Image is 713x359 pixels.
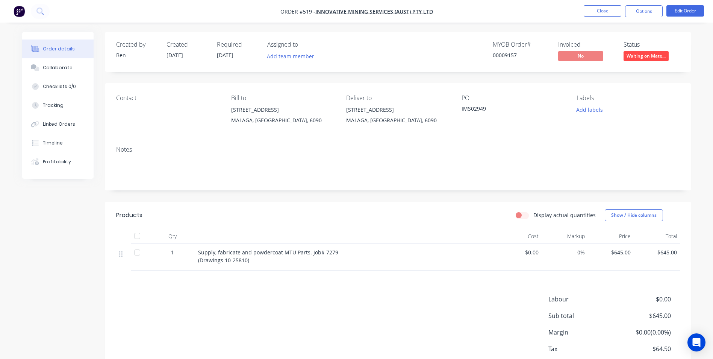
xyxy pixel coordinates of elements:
[22,115,94,134] button: Linked Orders
[346,115,449,126] div: MALAGA, [GEOGRAPHIC_DATA], 6090
[43,83,76,90] div: Checklists 0/0
[346,105,449,129] div: [STREET_ADDRESS]MALAGA, [GEOGRAPHIC_DATA], 6090
[43,102,64,109] div: Tracking
[43,140,63,146] div: Timeline
[548,328,615,337] span: Margin
[625,5,663,17] button: Options
[624,41,680,48] div: Status
[280,8,315,15] span: Order #519 -
[171,248,174,256] span: 1
[615,295,671,304] span: $0.00
[43,121,75,128] div: Linked Orders
[267,41,342,48] div: Assigned to
[22,134,94,152] button: Timeline
[666,5,704,17] button: Edit Order
[231,105,334,115] div: [STREET_ADDRESS]
[116,94,219,102] div: Contact
[116,211,142,220] div: Products
[198,249,338,264] span: Supply, fabricate and powdercoat MTU Parts. Job# 7279 (Drawings 10-25810)
[572,105,607,115] button: Add labels
[315,8,433,15] a: Innovative Mining Services (Aust) Pty Ltd
[634,229,680,244] div: Total
[346,105,449,115] div: [STREET_ADDRESS]
[167,41,208,48] div: Created
[14,6,25,17] img: Factory
[533,211,596,219] label: Display actual quantities
[231,94,334,102] div: Bill to
[493,51,549,59] div: 00009157
[499,248,539,256] span: $0.00
[687,333,705,351] div: Open Intercom Messenger
[462,94,565,102] div: PO
[588,229,634,244] div: Price
[150,229,195,244] div: Qty
[493,41,549,48] div: MYOB Order #
[22,40,94,58] button: Order details
[22,77,94,96] button: Checklists 0/0
[624,51,669,62] button: Waiting on Mate...
[116,146,680,153] div: Notes
[231,115,334,126] div: MALAGA, [GEOGRAPHIC_DATA], 6090
[615,328,671,337] span: $0.00 ( 0.00 %)
[217,52,233,59] span: [DATE]
[231,105,334,129] div: [STREET_ADDRESS]MALAGA, [GEOGRAPHIC_DATA], 6090
[548,311,615,320] span: Sub total
[637,248,677,256] span: $645.00
[22,152,94,171] button: Profitability
[591,248,631,256] span: $645.00
[615,344,671,353] span: $64.50
[496,229,542,244] div: Cost
[624,51,669,61] span: Waiting on Mate...
[558,41,615,48] div: Invoiced
[116,51,157,59] div: Ben
[346,94,449,102] div: Deliver to
[584,5,621,17] button: Close
[548,344,615,353] span: Tax
[548,295,615,304] span: Labour
[577,94,680,102] div: Labels
[43,64,73,71] div: Collaborate
[43,46,75,52] div: Order details
[22,96,94,115] button: Tracking
[605,209,663,221] button: Show / Hide columns
[22,58,94,77] button: Collaborate
[558,51,603,61] span: No
[542,229,588,244] div: Markup
[263,51,318,61] button: Add team member
[167,52,183,59] span: [DATE]
[267,51,318,61] button: Add team member
[116,41,157,48] div: Created by
[217,41,258,48] div: Required
[462,105,556,115] div: IMS02949
[545,248,585,256] span: 0%
[43,158,71,165] div: Profitability
[615,311,671,320] span: $645.00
